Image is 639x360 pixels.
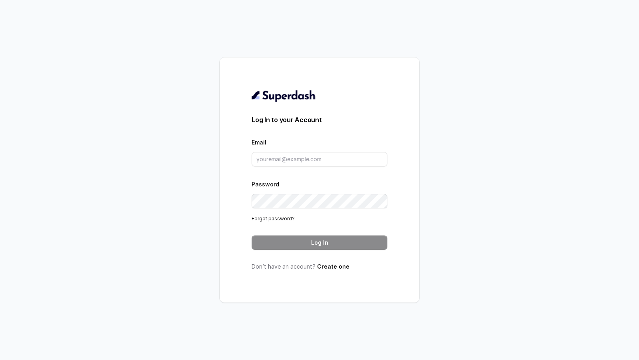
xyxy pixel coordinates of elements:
[252,235,387,250] button: Log In
[252,115,387,125] h3: Log In to your Account
[252,216,295,222] a: Forgot password?
[252,263,387,271] p: Don’t have an account?
[317,263,349,270] a: Create one
[252,139,266,146] label: Email
[252,89,316,102] img: light.svg
[252,181,279,188] label: Password
[252,152,387,166] input: youremail@example.com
